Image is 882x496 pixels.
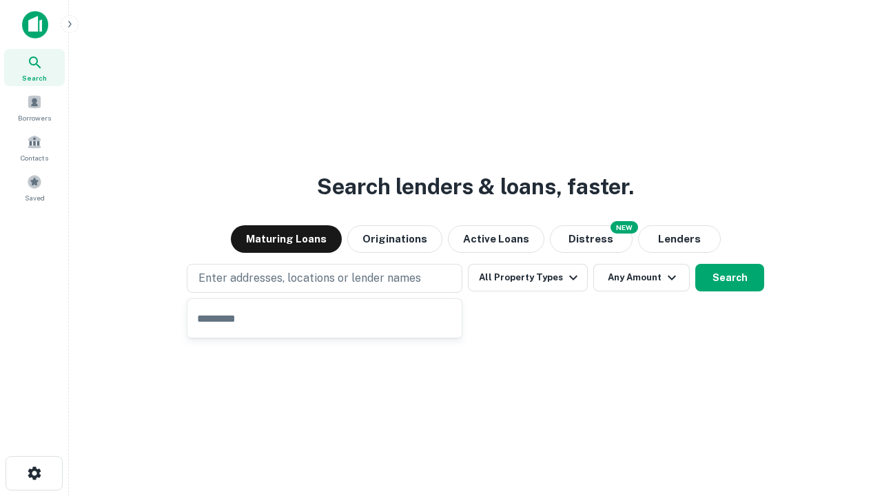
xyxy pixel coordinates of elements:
a: Search [4,49,65,86]
p: Enter addresses, locations or lender names [198,270,421,287]
button: Any Amount [593,264,690,291]
span: Borrowers [18,112,51,123]
button: Enter addresses, locations or lender names [187,264,462,293]
iframe: Chat Widget [813,386,882,452]
span: Search [22,72,47,83]
span: Contacts [21,152,48,163]
button: Lenders [638,225,721,253]
button: Search distressed loans with lien and other non-mortgage details. [550,225,633,253]
a: Saved [4,169,65,206]
button: All Property Types [468,264,588,291]
button: Active Loans [448,225,544,253]
img: capitalize-icon.png [22,11,48,39]
button: Originations [347,225,442,253]
a: Contacts [4,129,65,166]
button: Search [695,264,764,291]
span: Saved [25,192,45,203]
h3: Search lenders & loans, faster. [317,170,634,203]
div: NEW [611,221,638,234]
button: Maturing Loans [231,225,342,253]
a: Borrowers [4,89,65,126]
